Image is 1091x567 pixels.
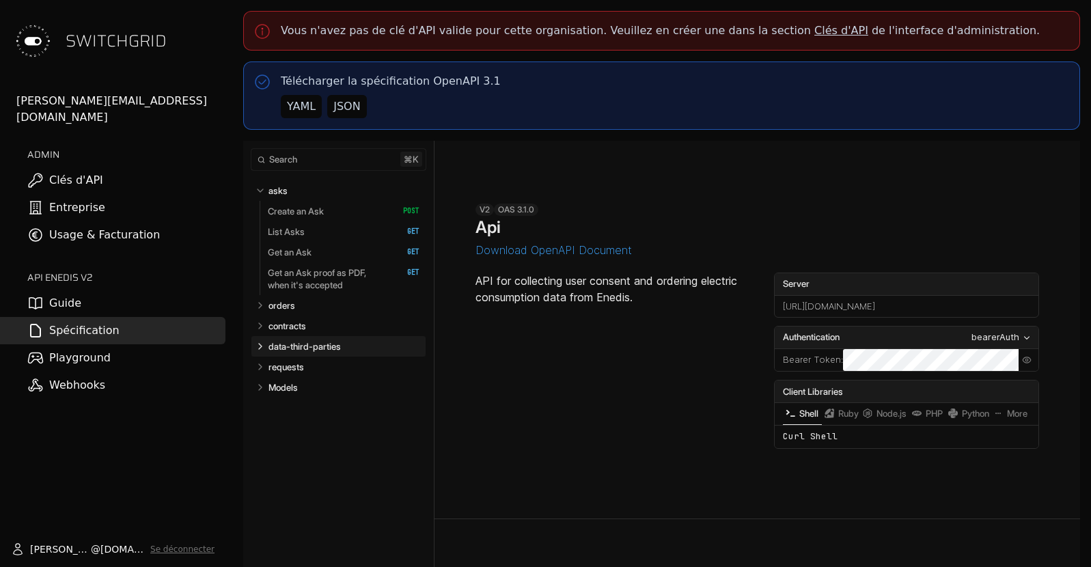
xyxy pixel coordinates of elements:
span: SWITCHGRID [66,30,167,52]
span: GET [393,268,419,277]
p: Create an Ask [268,205,324,217]
span: Ruby [838,409,859,419]
p: Models [268,381,298,393]
button: bearerAuth [967,330,1036,345]
div: JSON [333,98,360,115]
p: Vous n'avez pas de clé d'API valide pour cette organisation. Veuillez en créer une dans la sectio... [281,23,1040,39]
span: [PERSON_NAME].kettle [30,542,91,556]
span: PHP [926,409,943,419]
div: OAS 3.1.0 [494,204,538,216]
a: contracts [268,316,420,336]
a: asks [268,180,420,201]
p: API for collecting user consent and ordering electric consumption data from Enedis. [475,273,741,305]
div: Curl Shell [775,425,1039,448]
a: Clés d'API [814,24,868,37]
p: orders [268,299,295,312]
p: Get an Ask [268,246,312,258]
a: Get an Ask proof as PDF, when it's accepted GET [268,262,419,295]
p: data-third-parties [268,340,341,352]
p: Get an Ask proof as PDF, when it's accepted [268,266,389,291]
span: GET [393,227,419,236]
label: Bearer Token [783,353,841,367]
span: Search [269,154,297,165]
div: [PERSON_NAME][EMAIL_ADDRESS][DOMAIN_NAME] [16,93,225,126]
a: data-third-parties [268,336,420,357]
button: Download OpenAPI Document [475,244,632,256]
span: GET [393,247,419,257]
span: Node.js [876,409,907,419]
h2: ADMIN [27,148,225,161]
span: [DOMAIN_NAME] [100,542,145,556]
p: Télécharger la spécification OpenAPI 3.1 [281,73,501,89]
p: requests [268,361,304,373]
a: orders [268,295,420,316]
span: Shell [799,409,818,419]
img: Switchgrid Logo [11,19,55,63]
a: List Asks GET [268,221,419,242]
button: Se déconnecter [150,544,215,555]
h2: API ENEDIS v2 [27,271,225,284]
a: Create an Ask POST [268,201,419,221]
label: Server [775,273,1039,295]
p: asks [268,184,288,197]
h1: Api [475,217,501,237]
a: Get an Ask GET [268,242,419,262]
div: bearerAuth [971,331,1019,344]
span: POST [393,206,419,216]
div: YAML [287,98,316,115]
p: contracts [268,320,306,332]
div: [URL][DOMAIN_NAME] [775,296,1039,318]
kbd: ⌘ k [400,152,422,167]
span: Authentication [783,331,840,344]
span: @ [91,542,100,556]
p: List Asks [268,225,305,238]
div: Client Libraries [775,381,1039,402]
a: requests [268,357,420,377]
div: v2 [475,204,494,216]
div: : [775,349,843,371]
span: Python [962,409,989,419]
a: Models [268,377,420,398]
button: JSON [327,95,366,118]
button: YAML [281,95,322,118]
